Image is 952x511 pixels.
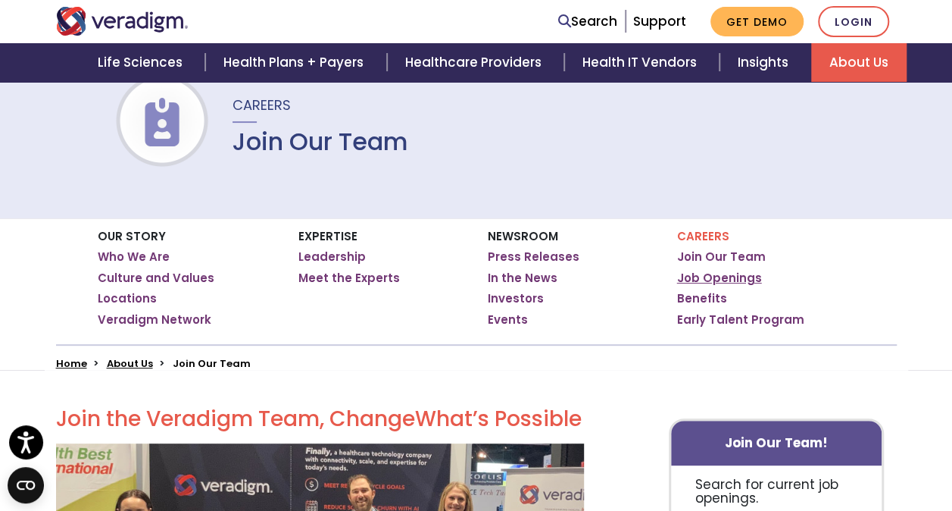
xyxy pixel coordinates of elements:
a: Veradigm Network [98,312,211,328]
a: Who We Are [98,249,170,265]
a: Life Sciences [80,43,205,82]
strong: Join Our Team! [725,434,828,452]
a: Events [488,312,528,328]
a: Benefits [677,291,727,306]
a: Leadership [298,249,366,265]
a: Job Openings [677,271,762,286]
a: Get Demo [710,7,804,36]
a: Investors [488,291,544,306]
a: Locations [98,291,157,306]
a: Login [818,6,889,37]
a: Press Releases [488,249,579,265]
a: About Us [107,356,153,371]
img: Veradigm logo [56,7,189,36]
span: What’s Possible [415,404,582,434]
a: Early Talent Program [677,312,804,328]
h1: Join Our Team [233,127,408,156]
h2: Join the Veradigm Team, Change [56,406,584,432]
a: About Us [811,43,907,82]
a: Support [633,12,686,30]
a: Healthcare Providers [387,43,564,82]
a: Culture and Values [98,271,214,286]
button: Open CMP widget [8,467,44,503]
a: Insights [719,43,811,82]
a: Health Plans + Payers [205,43,386,82]
a: Search [558,11,617,32]
a: In the News [488,271,557,286]
a: Meet the Experts [298,271,400,286]
span: Careers [233,96,291,114]
a: Join Our Team [677,249,766,265]
a: Health IT Vendors [564,43,719,82]
a: Home [56,356,87,371]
